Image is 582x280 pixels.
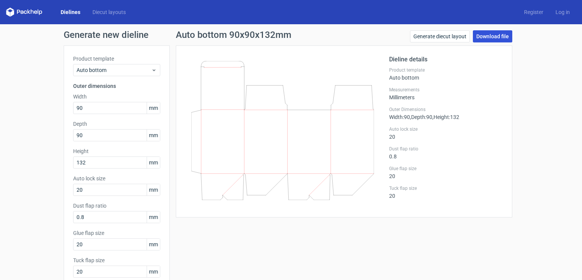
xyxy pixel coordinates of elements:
[147,184,160,196] span: mm
[389,87,503,93] label: Measurements
[389,114,410,120] span: Width : 90
[473,30,512,42] a: Download file
[55,8,86,16] a: Dielines
[389,55,503,64] h2: Dieline details
[147,239,160,250] span: mm
[389,146,503,152] label: Dust flap ratio
[389,166,503,172] label: Glue flap size
[73,202,160,210] label: Dust flap ratio
[147,211,160,223] span: mm
[147,102,160,114] span: mm
[73,175,160,182] label: Auto lock size
[518,8,549,16] a: Register
[410,114,432,120] span: , Depth : 90
[73,229,160,237] label: Glue flap size
[86,8,132,16] a: Diecut layouts
[73,147,160,155] label: Height
[389,67,503,81] div: Auto bottom
[64,30,518,39] h1: Generate new dieline
[73,93,160,100] label: Width
[176,30,291,39] h1: Auto bottom 90x90x132mm
[147,130,160,141] span: mm
[389,106,503,113] label: Outer Dimensions
[389,166,503,179] div: 20
[73,120,160,128] label: Depth
[389,87,503,100] div: Millimeters
[432,114,459,120] span: , Height : 132
[73,257,160,264] label: Tuck flap size
[389,185,503,191] label: Tuck flap size
[73,82,160,90] h3: Outer dimensions
[389,185,503,199] div: 20
[389,126,503,140] div: 20
[410,30,470,42] a: Generate diecut layout
[147,266,160,277] span: mm
[549,8,576,16] a: Log in
[389,67,503,73] label: Product template
[389,126,503,132] label: Auto lock size
[147,157,160,168] span: mm
[73,55,160,63] label: Product template
[389,146,503,160] div: 0.8
[77,66,151,74] span: Auto bottom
